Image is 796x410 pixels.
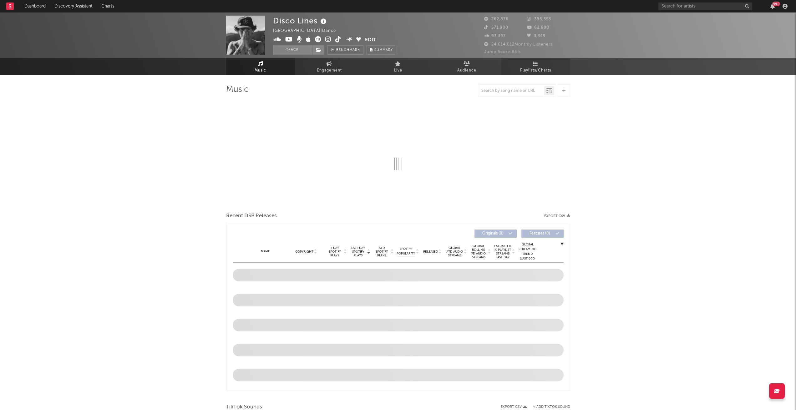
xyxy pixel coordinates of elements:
[457,67,476,74] span: Audience
[525,232,554,235] span: Features ( 0 )
[484,42,553,47] span: 24,614,012 Monthly Listeners
[273,45,312,55] button: Track
[484,17,509,21] span: 262,876
[273,27,343,35] div: [GEOGRAPHIC_DATA] | Dance
[772,2,780,6] div: 99 +
[527,34,546,38] span: 3,349
[527,405,570,409] button: + Add TikTok Sound
[295,58,364,75] a: Engagement
[433,58,501,75] a: Audience
[479,232,507,235] span: Originals ( 0 )
[255,67,266,74] span: Music
[374,48,393,52] span: Summary
[226,212,277,220] span: Recent DSP Releases
[245,249,286,254] div: Name
[544,214,570,218] button: Export CSV
[367,45,396,55] button: Summary
[658,2,752,10] input: Search for artists
[533,405,570,409] button: + Add TikTok Sound
[494,244,511,259] span: Estimated % Playlist Streams Last Day
[327,246,343,257] span: 7 Day Spotify Plays
[521,230,564,238] button: Features(0)
[226,58,295,75] a: Music
[373,246,390,257] span: ATD Spotify Plays
[394,67,402,74] span: Live
[527,26,549,30] span: 62,600
[350,246,367,257] span: Last Day Spotify Plays
[397,247,415,256] span: Spotify Popularity
[470,244,487,259] span: Global Rolling 7D Audio Streams
[501,58,570,75] a: Playlists/Charts
[770,4,775,9] button: 99+
[518,242,537,261] div: Global Streaming Trend (Last 60D)
[317,67,342,74] span: Engagement
[273,16,328,26] div: Disco Lines
[484,34,506,38] span: 93,397
[501,405,527,409] button: Export CSV
[423,250,438,254] span: Released
[336,47,360,54] span: Benchmark
[527,17,551,21] span: 396,553
[364,58,433,75] a: Live
[520,67,551,74] span: Playlists/Charts
[478,88,544,93] input: Search by song name or URL
[327,45,363,55] a: Benchmark
[484,26,508,30] span: 571,900
[484,50,521,54] span: Jump Score: 83.5
[295,250,313,254] span: Copyright
[446,246,463,257] span: Global ATD Audio Streams
[474,230,517,238] button: Originals(0)
[365,36,376,44] button: Edit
